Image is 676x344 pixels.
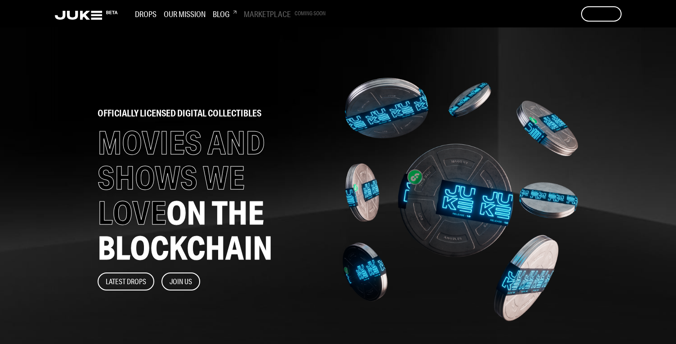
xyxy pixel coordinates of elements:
h3: Drops [135,9,157,19]
button: Latest Drops [98,273,154,290]
span: ON THE BLOCKCHAIN [98,193,273,267]
button: Join Us [161,273,200,290]
h1: MOVIES AND SHOWS WE LOVE [98,125,325,265]
h2: officially licensed digital collectibles [98,109,325,118]
h3: Blog [213,9,237,19]
h3: Our Mission [164,9,206,19]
